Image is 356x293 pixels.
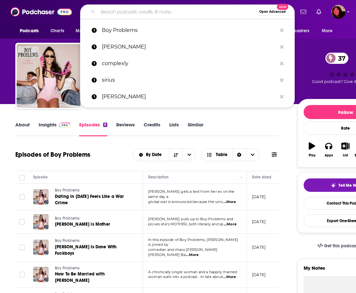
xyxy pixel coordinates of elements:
[19,219,25,225] span: Toggle select row
[148,199,223,204] span: global war is announced because the univ
[102,55,277,72] p: complexly
[98,7,256,17] input: Search podcasts, credits, & more...
[148,222,223,226] span: proves she’s MOTHER, both literally and sp
[317,25,341,37] button: open menu
[320,138,337,161] button: Apps
[252,194,266,199] p: [DATE]
[46,25,68,37] a: Charts
[238,174,245,181] button: Column Actions
[19,194,25,200] span: Toggle select row
[20,26,39,35] span: Podcasts
[275,25,319,37] button: open menu
[252,272,266,277] p: [DATE]
[314,6,324,17] a: Show notifications dropdown
[55,216,80,221] span: Boy Problems
[11,6,72,18] img: Podchaser - Follow, Share and Rate Podcasts
[148,237,238,247] span: In this episode of Boy Problems, [PERSON_NAME] is joined by
[148,189,235,199] span: [PERSON_NAME] gets a text from her ex on the same day a
[322,26,333,35] span: More
[19,244,25,250] span: Toggle select row
[331,5,345,19] span: Logged in as Kathryn-Musilek
[55,271,132,284] a: How To Be Married with [PERSON_NAME]
[148,247,217,257] span: comedian and chaos [PERSON_NAME] [PERSON_NAME] Ba
[19,272,25,277] span: Toggle select row
[224,222,237,227] span: ...More
[186,252,199,258] span: ...More
[33,173,48,181] div: Episode
[55,238,132,244] a: Boy Problems
[252,219,266,224] p: [DATE]
[259,10,286,13] span: Open Advanced
[304,138,320,161] button: Play
[182,149,196,161] button: open menu
[148,217,233,221] span: [PERSON_NAME] pulls up to Boy Problems and
[55,244,117,256] span: [PERSON_NAME] Is Done With Fuckboys
[102,39,277,55] p: hank green
[169,122,179,136] a: Lists
[55,193,132,206] a: Dating in [DATE] Feels Like a War Crime
[80,39,295,55] a: [PERSON_NAME]
[55,188,132,193] a: Boy Problems
[50,26,64,35] span: Charts
[55,221,121,228] a: [PERSON_NAME] is Mother
[148,173,169,181] div: Description
[80,22,295,39] a: Boy Problems
[331,183,336,188] img: tell me why sparkle
[15,122,30,136] a: About
[337,138,354,161] button: List
[55,244,132,257] a: [PERSON_NAME] Is Done With Fuckboys
[55,271,105,283] span: How To Be Married with [PERSON_NAME]
[55,216,121,222] a: Boy Problems
[102,22,277,39] p: Boy Problems
[309,154,315,157] div: Play
[133,153,169,157] button: open menu
[277,4,288,10] span: New
[80,55,295,72] a: complexly
[223,274,236,280] span: ...More
[55,188,80,192] span: Boy Problems
[55,238,80,243] span: Boy Problems
[331,5,345,19] img: User Profile
[298,6,309,17] a: Show notifications dropdown
[55,194,124,206] span: Dating in [DATE] Feels Like a War Crime
[103,123,107,127] div: 8
[146,153,164,157] span: By Date
[55,222,110,227] span: [PERSON_NAME] is Mother
[133,148,196,161] h2: Choose List sort
[201,148,260,161] button: Choose View
[76,26,98,35] span: Monitoring
[343,154,348,157] div: List
[169,149,182,161] button: Sort Direction
[216,153,227,157] span: Table
[256,8,289,16] button: Open AdvancedNew
[223,199,236,205] span: ...More
[59,123,70,128] img: Podchaser Pro
[148,270,237,274] span: A chronically single woman and a happily married
[144,122,160,136] a: Credits
[15,25,47,37] button: open menu
[79,122,107,136] a: Episodes8
[55,266,80,270] span: Boy Problems
[39,122,70,136] a: InsightsPodchaser Pro
[71,25,107,37] button: open menu
[148,274,223,279] span: woman walk into a podcast… to talk about
[15,151,90,159] h1: Episodes of Boy Problems
[232,149,246,161] div: Sort Direction
[80,72,295,88] a: sirius
[332,53,349,64] span: 37
[55,266,132,271] a: Boy Problems
[80,4,295,19] div: Search podcasts, credits, & more...
[252,244,266,250] p: [DATE]
[325,154,333,157] div: Apps
[188,122,203,136] a: Similar
[17,44,80,108] img: Boy Problems
[325,53,349,64] a: 37
[252,173,271,181] div: Date Aired
[102,88,277,105] p: Liz Moody
[80,88,295,105] a: [PERSON_NAME]
[116,122,135,136] a: Reviews
[102,72,277,88] p: sirius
